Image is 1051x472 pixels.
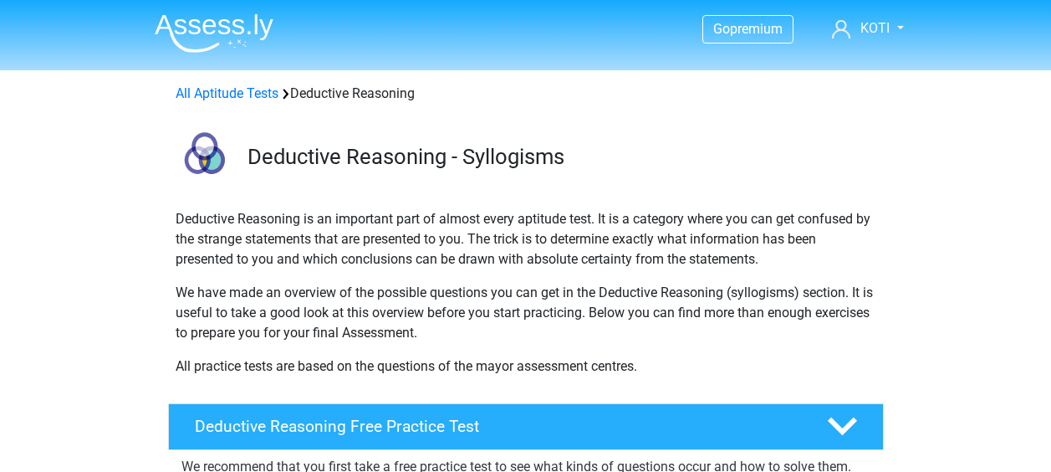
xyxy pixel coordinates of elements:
p: We have made an overview of the possible questions you can get in the Deductive Reasoning (syllog... [176,283,876,343]
p: All practice tests are based on the questions of the mayor assessment centres. [176,357,876,377]
a: Gopremium [703,18,793,40]
span: premium [730,21,783,37]
img: Assessly [155,13,273,53]
span: Go [713,21,730,37]
span: KOTI [860,20,890,36]
a: KOTI [825,18,910,38]
h4: Deductive Reasoning Free Practice Test [195,417,800,436]
div: Deductive Reasoning [169,84,883,104]
img: deductive reasoning [169,124,240,195]
a: Deductive Reasoning Free Practice Test [161,403,890,450]
p: Deductive Reasoning is an important part of almost every aptitude test. It is a category where yo... [176,209,876,269]
a: All Aptitude Tests [176,85,278,101]
h3: Deductive Reasoning - Syllogisms [247,144,870,170]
